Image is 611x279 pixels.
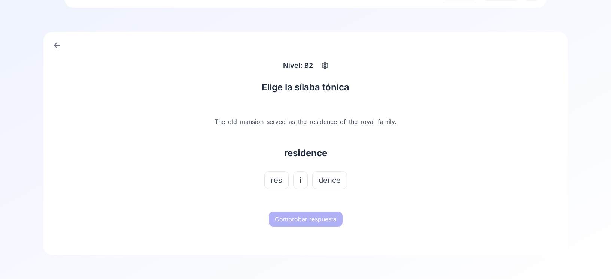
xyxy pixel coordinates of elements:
span: residence [308,117,338,126]
button: family. [376,114,398,129]
span: the [297,117,308,126]
span: dence [319,175,341,185]
button: res [264,171,289,189]
button: the [347,114,359,129]
span: royal [359,117,376,126]
button: as [287,114,297,129]
span: of [338,117,347,126]
span: old [227,117,238,126]
button: residence [308,114,338,129]
button: old [227,114,238,129]
span: mansion [238,117,265,126]
span: the [347,117,359,126]
span: served [265,117,287,126]
button: of [338,114,347,129]
button: served [265,114,287,129]
span: i [300,175,301,185]
span: as [287,117,297,126]
button: Nivel: B2 [280,59,331,72]
span: family. [376,117,398,126]
span: res [271,175,282,185]
div: Elige la sílaba tónica [189,81,422,93]
div: Nivel: B2 [280,59,316,72]
button: dence [312,171,347,189]
button: Comprobar respuesta [269,212,343,227]
div: residence [284,147,327,159]
button: mansion [238,114,265,129]
button: the [297,114,308,129]
button: royal [359,114,376,129]
span: The [213,117,227,126]
button: The [213,114,227,129]
button: i [293,171,308,189]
